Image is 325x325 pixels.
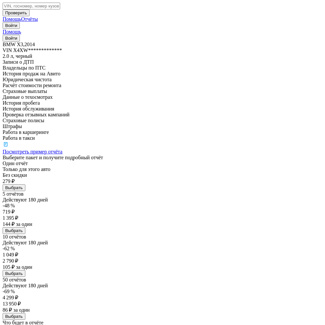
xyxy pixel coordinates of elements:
[3,141,322,155] a: Посмотреть пример отчёта
[3,71,322,77] div: История продаж на Авито
[3,313,25,320] button: Выбрать
[3,227,25,234] button: Выбрать
[3,106,322,112] div: История обслуживания
[5,185,23,190] span: Выбрать
[3,118,322,123] div: Страховые полисы
[3,94,322,100] div: Данные о техосмотрах
[5,314,23,319] span: Выбрать
[3,301,21,306] span: 13 950 ₽
[5,10,27,15] span: Проверить
[3,203,15,208] span: -48 %
[3,59,322,65] div: Записи о ДТП
[3,307,322,313] div: 86 ₽ за один
[3,270,25,277] button: Выбрать
[3,178,322,184] div: 279 ₽
[3,3,60,9] input: VIN, госномер, номер кузова
[3,53,322,59] div: 2.0 л, черный
[3,77,322,83] div: Юридическая чистота
[21,16,38,22] a: Отчёты
[3,191,322,197] div: 5 отчётов
[5,23,17,28] span: Войти
[3,123,322,129] div: Штрафы
[3,209,322,215] div: 719 ₽
[5,271,23,276] span: Выбрать
[3,22,20,29] button: Войти
[3,9,30,16] button: Проверить
[3,184,25,191] button: Выбрать
[3,149,322,155] div: Посмотреть пример отчёта
[3,88,322,94] div: Страховые выплаты
[3,277,322,283] div: 50 отчётов
[3,215,18,221] span: 1 395 ₽
[3,155,322,161] div: Выберите пакет и получите подробный отчёт
[3,100,322,106] div: История пробега
[3,65,322,71] div: Владельцы по ПТС
[3,35,20,42] button: Войти
[3,252,322,258] div: 1 049 ₽
[3,161,322,166] div: Один отчёт
[3,258,18,264] span: 2 790 ₽
[3,246,15,251] span: -62 %
[3,83,322,88] div: Расчёт стоимости ремонта
[3,197,322,203] div: Действуют 180 дней
[3,29,21,34] a: Помощь
[3,294,322,301] div: 4 299 ₽
[3,47,12,53] span: VIN
[5,36,17,41] span: Войти
[3,172,27,178] span: Без скидки
[3,129,322,135] div: Работа в каршеринге
[3,264,322,270] div: 105 ₽ за один
[3,283,322,289] div: Действуют 180 дней
[3,112,322,118] div: Проверка отзывных кампаний
[3,135,322,141] div: Работа в такси
[3,234,322,240] div: 10 отчётов
[3,221,322,227] div: 144 ₽ за один
[3,240,322,246] div: Действуют 180 дней
[3,166,322,172] div: Только для этого авто
[5,228,23,233] span: Выбрать
[3,16,21,22] a: Помощь
[3,289,15,294] span: -69 %
[3,42,322,47] div: BMW X3 , 2014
